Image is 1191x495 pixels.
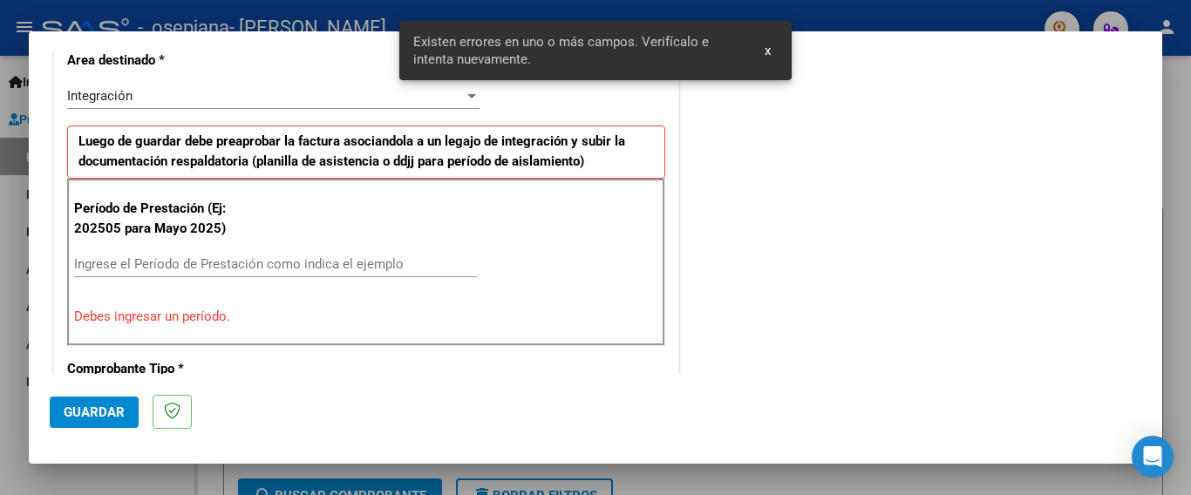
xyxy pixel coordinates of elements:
[50,397,139,428] button: Guardar
[765,43,771,58] span: x
[67,359,247,379] p: Comprobante Tipo *
[64,404,125,420] span: Guardar
[74,307,658,327] p: Debes ingresar un período.
[751,35,785,66] button: x
[67,88,133,104] span: Integración
[74,199,249,238] p: Período de Prestación (Ej: 202505 para Mayo 2025)
[78,133,625,169] strong: Luego de guardar debe preaprobar la factura asociandola a un legajo de integración y subir la doc...
[1132,436,1174,478] div: Open Intercom Messenger
[67,51,247,71] p: Area destinado *
[413,33,745,68] span: Existen errores en uno o más campos. Verifícalo e intenta nuevamente.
